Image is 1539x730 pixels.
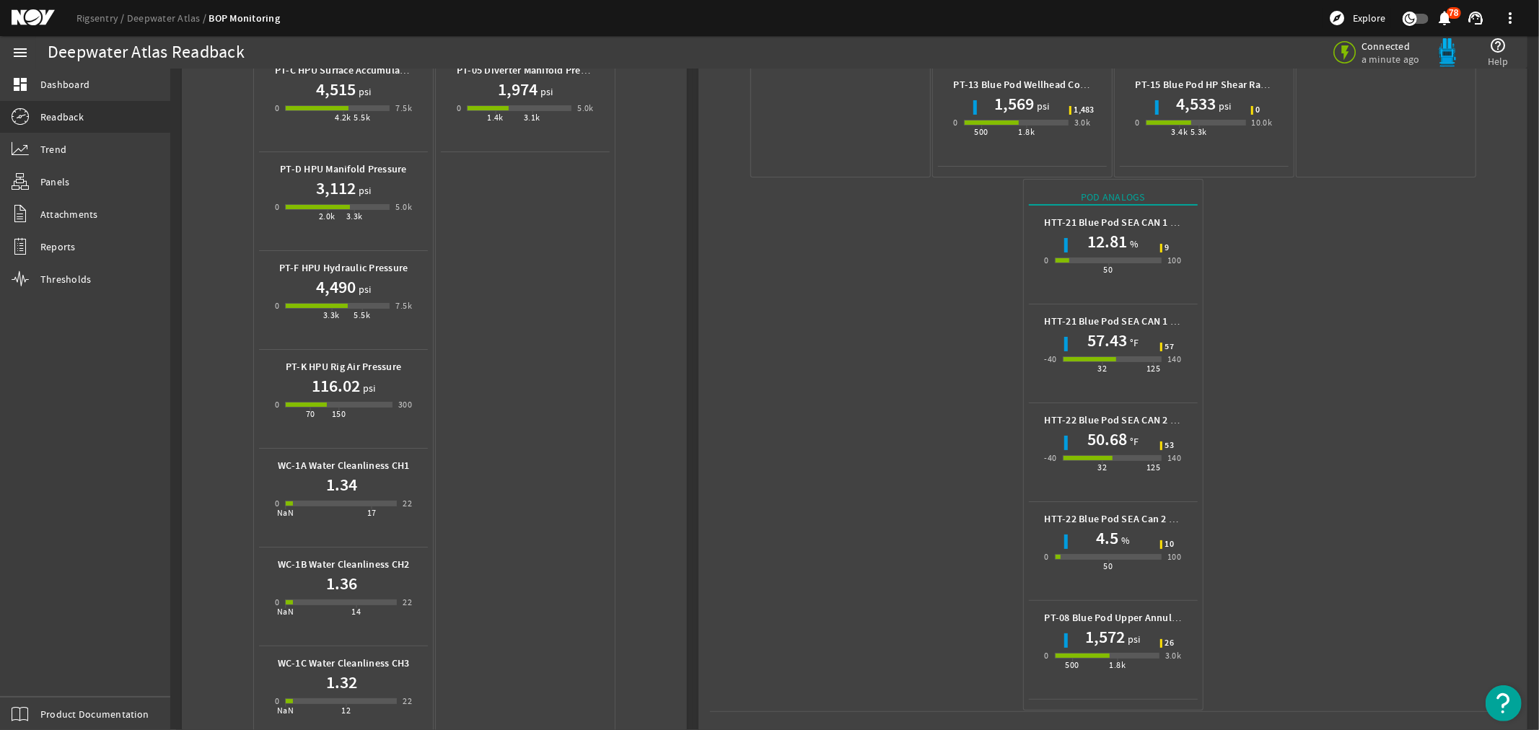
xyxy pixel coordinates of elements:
[356,84,372,99] span: psi
[286,360,401,374] b: PT-K HPU Rig Air Pressure
[1467,9,1484,27] mat-icon: support_agent
[40,207,98,221] span: Attachments
[395,101,412,115] div: 7.5k
[1146,361,1160,376] div: 125
[974,125,988,139] div: 500
[1252,115,1273,130] div: 10.0k
[312,374,360,397] h1: 116.02
[1362,53,1423,66] span: a minute ago
[1191,125,1207,139] div: 5.3k
[1045,550,1049,564] div: 0
[279,261,408,275] b: PT-F HPU Hydraulic Pressure
[40,707,149,721] span: Product Documentation
[335,110,351,125] div: 4.2k
[275,200,279,214] div: 0
[1097,460,1107,475] div: 32
[577,101,594,115] div: 5.0k
[1362,40,1423,53] span: Connected
[316,78,356,101] h1: 4,515
[1127,237,1139,251] span: %
[319,209,336,224] div: 2.0k
[457,63,605,77] b: PT-05 Diverter Manifold Pressure
[1125,632,1141,646] span: psi
[1034,99,1050,113] span: psi
[1136,78,1311,92] b: PT-15 Blue Pod HP Shear Ram Pressure
[524,110,540,125] div: 3.1k
[1045,451,1057,465] div: -40
[275,595,279,610] div: 0
[1490,37,1507,54] mat-icon: help_outline
[1104,263,1113,277] div: 50
[1167,253,1181,268] div: 100
[1146,460,1160,475] div: 125
[127,12,209,25] a: Deepwater Atlas
[360,381,376,395] span: psi
[1019,125,1035,139] div: 1.8k
[356,183,372,198] span: psi
[12,44,29,61] mat-icon: menu
[40,110,84,124] span: Readback
[346,209,363,224] div: 3.3k
[280,162,407,176] b: PT-D HPU Manifold Pressure
[316,177,356,200] h1: 3,112
[277,604,294,619] div: NaN
[275,299,279,313] div: 0
[40,239,76,254] span: Reports
[40,272,92,286] span: Thresholds
[1165,639,1175,648] span: 26
[1087,230,1127,253] h1: 12.81
[1045,352,1057,366] div: -40
[341,703,351,718] div: 12
[1074,106,1095,115] span: 1,483
[327,473,358,496] h1: 1.34
[367,506,377,520] div: 17
[327,671,358,694] h1: 1.32
[1488,54,1509,69] span: Help
[487,110,504,125] div: 1.4k
[327,572,358,595] h1: 1.36
[1165,648,1182,663] div: 3.0k
[1486,685,1522,721] button: Open Resource Center
[278,558,410,571] b: WC-1B Water Cleanliness CH2
[403,496,412,511] div: 22
[48,45,245,60] div: Deepwater Atlas Readback
[1127,434,1139,449] span: °F
[994,92,1034,115] h1: 1,569
[1045,315,1229,328] b: HTT-21 Blue Pod SEA CAN 1 Temperature
[1074,115,1091,130] div: 3.0k
[1216,99,1232,113] span: psi
[1433,38,1462,67] img: Bluepod.svg
[1353,11,1385,25] span: Explore
[1045,648,1049,663] div: 0
[1165,540,1175,549] span: 10
[277,506,294,520] div: NaN
[209,12,281,25] a: BOP Monitoring
[1127,335,1139,350] span: °F
[1256,106,1260,115] span: 0
[40,175,70,189] span: Panels
[1065,658,1079,672] div: 500
[1167,550,1181,564] div: 100
[1167,451,1181,465] div: 140
[354,308,370,322] div: 5.5k
[954,78,1228,92] b: PT-13 Blue Pod Wellhead Connector Regulator Pilot Pressure
[1328,9,1346,27] mat-icon: explore
[1110,658,1126,672] div: 1.8k
[1087,329,1127,352] h1: 57.43
[1087,428,1127,451] h1: 50.68
[1104,559,1113,573] div: 50
[76,12,127,25] a: Rigsentry
[278,656,410,670] b: WC-1C Water Cleanliness CH3
[1045,413,1229,427] b: HTT-22 Blue Pod SEA CAN 2 Temperature
[1437,9,1454,27] mat-icon: notifications
[954,115,958,130] div: 0
[316,276,356,299] h1: 4,490
[1045,216,1214,229] b: HTT-21 Blue Pod SEA CAN 1 Humidity
[1167,352,1181,366] div: 140
[275,397,279,412] div: 0
[1493,1,1527,35] button: more_vert
[275,101,279,115] div: 0
[278,459,410,472] b: WC-1A Water Cleanliness CH1
[1085,625,1125,648] h1: 1,572
[275,63,455,77] b: PT-C HPU Surface Accumulator Pressure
